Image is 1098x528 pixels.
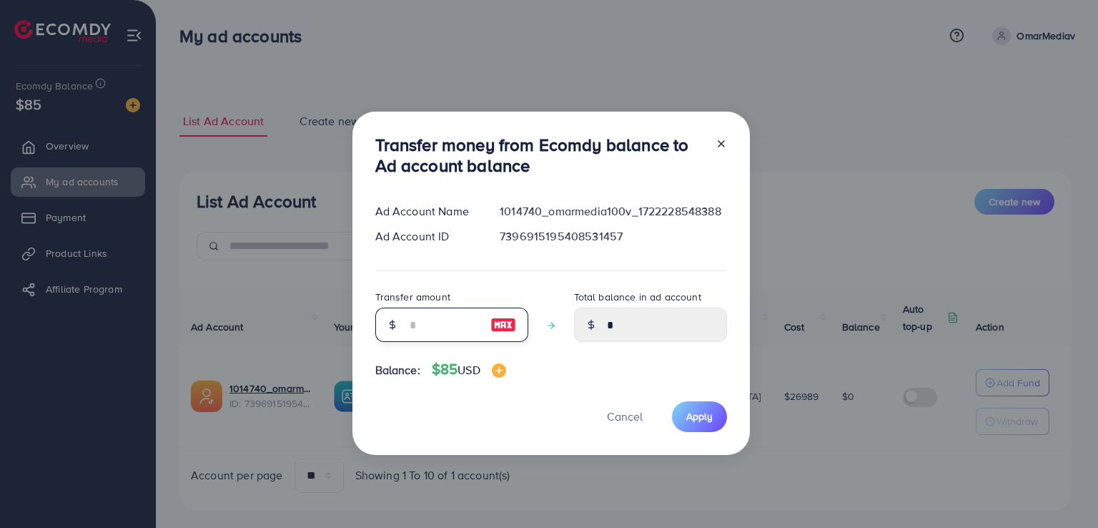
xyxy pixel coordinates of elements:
[457,362,480,378] span: USD
[490,316,516,333] img: image
[488,203,738,220] div: 1014740_omarmedia100v_1722228548388
[488,228,738,245] div: 7396915195408531457
[364,228,489,245] div: Ad Account ID
[589,401,661,432] button: Cancel
[432,361,506,378] h4: $85
[375,290,450,304] label: Transfer amount
[492,363,506,378] img: image
[375,135,704,176] h3: Transfer money from Ecomdy balance to Ad account balance
[607,409,643,424] span: Cancel
[672,401,727,432] button: Apply
[574,290,701,304] label: Total balance in ad account
[364,203,489,220] div: Ad Account Name
[686,409,713,424] span: Apply
[375,362,420,378] span: Balance:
